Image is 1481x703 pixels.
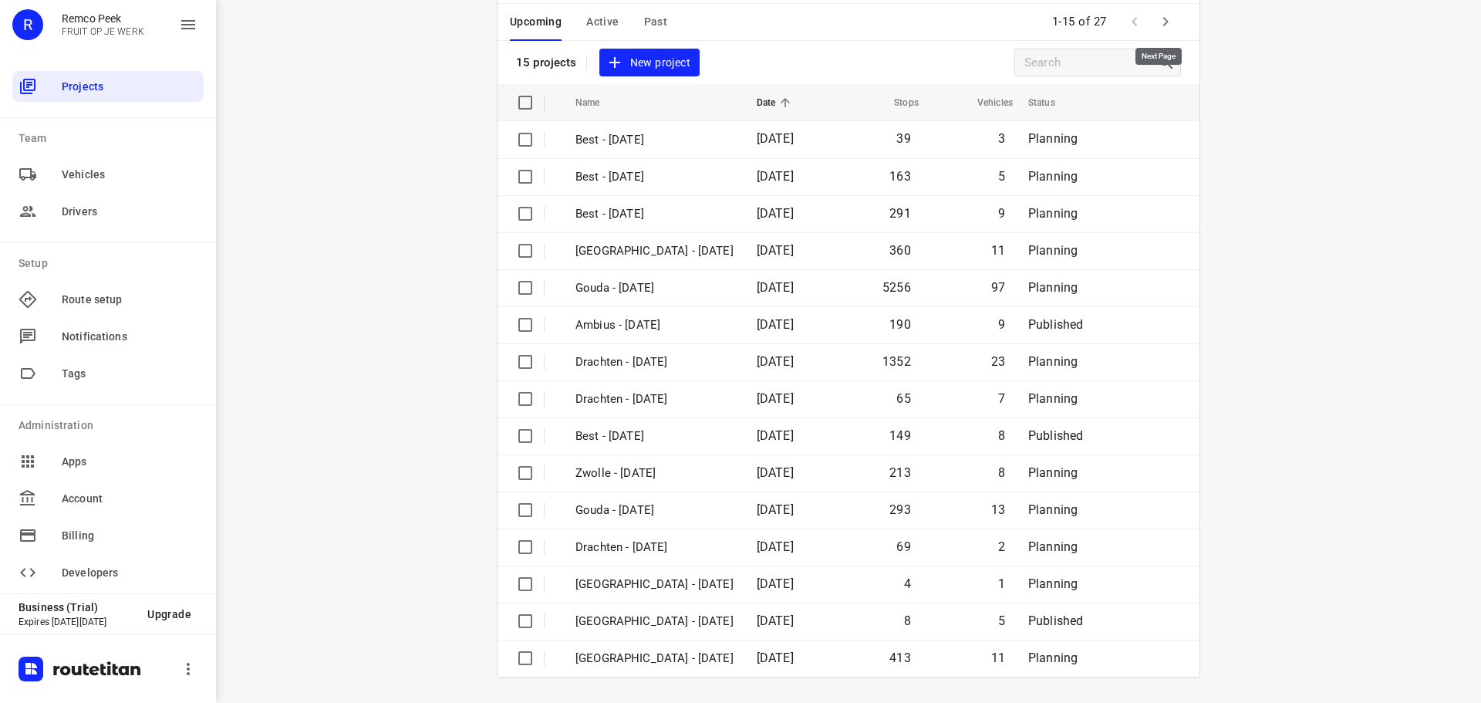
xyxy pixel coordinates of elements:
[757,169,794,184] span: [DATE]
[1028,206,1078,221] span: Planning
[12,196,204,227] div: Drivers
[889,651,911,665] span: 413
[1028,354,1078,369] span: Planning
[889,317,911,332] span: 190
[1119,6,1150,37] span: Previous Page
[147,608,191,620] span: Upgrade
[889,428,911,443] span: 149
[998,613,1005,628] span: 5
[575,205,734,223] p: Best - [DATE]
[889,502,911,517] span: 293
[19,617,135,627] p: Expires [DATE][DATE]
[12,520,204,551] div: Billing
[1028,576,1078,591] span: Planning
[575,279,734,297] p: Gouda - [DATE]
[889,243,911,258] span: 360
[575,650,734,668] p: Zwolle - Thursday
[1046,5,1113,39] span: 1-15 of 27
[644,12,668,32] span: Past
[757,576,794,591] span: [DATE]
[12,483,204,514] div: Account
[757,391,794,406] span: [DATE]
[1028,131,1078,146] span: Planning
[757,651,794,665] span: [DATE]
[12,159,204,190] div: Vehicles
[896,391,910,406] span: 65
[757,206,794,221] span: [DATE]
[62,528,197,544] span: Billing
[757,539,794,554] span: [DATE]
[757,354,794,369] span: [DATE]
[957,93,1013,112] span: Vehicles
[998,539,1005,554] span: 2
[12,321,204,352] div: Notifications
[510,12,562,32] span: Upcoming
[889,465,911,480] span: 213
[62,79,197,95] span: Projects
[62,292,197,308] span: Route setup
[904,576,911,591] span: 4
[757,428,794,443] span: [DATE]
[575,428,734,445] p: Best - [DATE]
[882,354,911,369] span: 1352
[135,600,204,628] button: Upgrade
[998,317,1005,332] span: 9
[586,12,619,32] span: Active
[896,131,910,146] span: 39
[1028,93,1075,112] span: Status
[998,169,1005,184] span: 5
[998,391,1005,406] span: 7
[757,131,794,146] span: [DATE]
[12,446,204,477] div: Apps
[12,557,204,588] div: Developers
[991,280,1005,295] span: 97
[62,204,197,220] span: Drivers
[12,284,204,315] div: Route setup
[757,93,796,112] span: Date
[1024,51,1157,75] input: Search projects
[1028,243,1078,258] span: Planning
[19,255,204,272] p: Setup
[1028,169,1078,184] span: Planning
[19,417,204,434] p: Administration
[904,613,911,628] span: 8
[599,49,700,77] button: New project
[62,26,144,37] p: FRUIT OP JE WERK
[1028,317,1084,332] span: Published
[12,9,43,40] div: R
[575,465,734,482] p: Zwolle - [DATE]
[19,601,135,613] p: Business (Trial)
[62,167,197,183] span: Vehicles
[575,390,734,408] p: Drachten - [DATE]
[889,169,911,184] span: 163
[62,565,197,581] span: Developers
[62,12,144,25] p: Remco Peek
[757,502,794,517] span: [DATE]
[1028,465,1078,480] span: Planning
[757,243,794,258] span: [DATE]
[516,56,577,69] p: 15 projects
[757,280,794,295] span: [DATE]
[889,206,911,221] span: 291
[19,130,204,147] p: Team
[1028,391,1078,406] span: Planning
[1028,651,1078,665] span: Planning
[575,613,734,630] p: Gemeente Rotterdam - Thursday
[575,353,734,371] p: Drachten - [DATE]
[757,317,794,332] span: [DATE]
[998,576,1005,591] span: 1
[1028,613,1084,628] span: Published
[575,242,734,260] p: [GEOGRAPHIC_DATA] - [DATE]
[62,366,197,382] span: Tags
[62,491,197,507] span: Account
[991,354,1005,369] span: 23
[1028,539,1078,554] span: Planning
[609,53,690,73] span: New project
[62,329,197,345] span: Notifications
[991,243,1005,258] span: 11
[896,539,910,554] span: 69
[998,428,1005,443] span: 8
[998,206,1005,221] span: 9
[12,358,204,389] div: Tags
[991,651,1005,665] span: 11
